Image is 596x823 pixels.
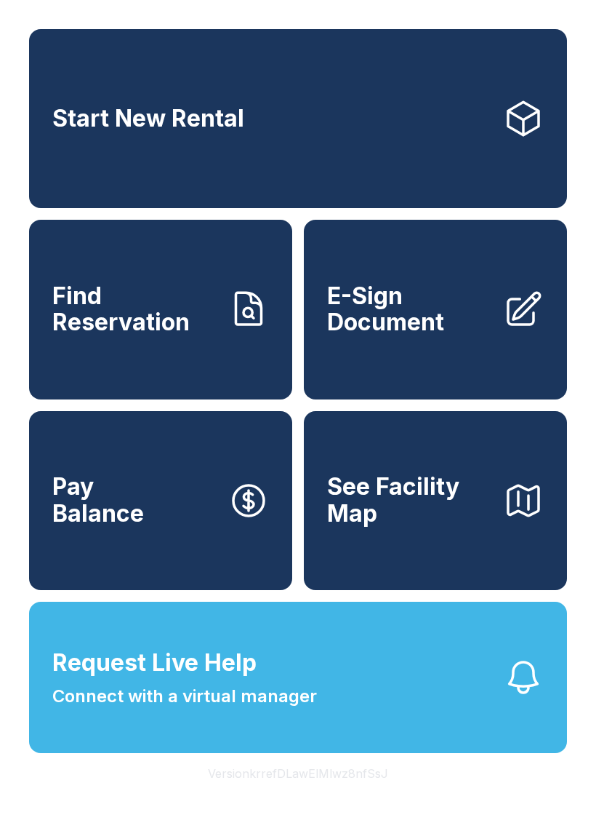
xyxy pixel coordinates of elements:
span: Pay Balance [52,474,144,527]
span: Start New Rental [52,106,244,132]
span: Request Live Help [52,645,257,680]
button: Request Live HelpConnect with a virtual manager [29,602,567,753]
button: See Facility Map [304,411,567,590]
a: Find Reservation [29,220,292,399]
span: E-Sign Document [327,283,491,336]
button: PayBalance [29,411,292,590]
span: Connect with a virtual manager [52,683,317,709]
a: E-Sign Document [304,220,567,399]
span: Find Reservation [52,283,217,336]
span: See Facility Map [327,474,491,527]
button: VersionkrrefDLawElMlwz8nfSsJ [196,753,400,794]
a: Start New Rental [29,29,567,208]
